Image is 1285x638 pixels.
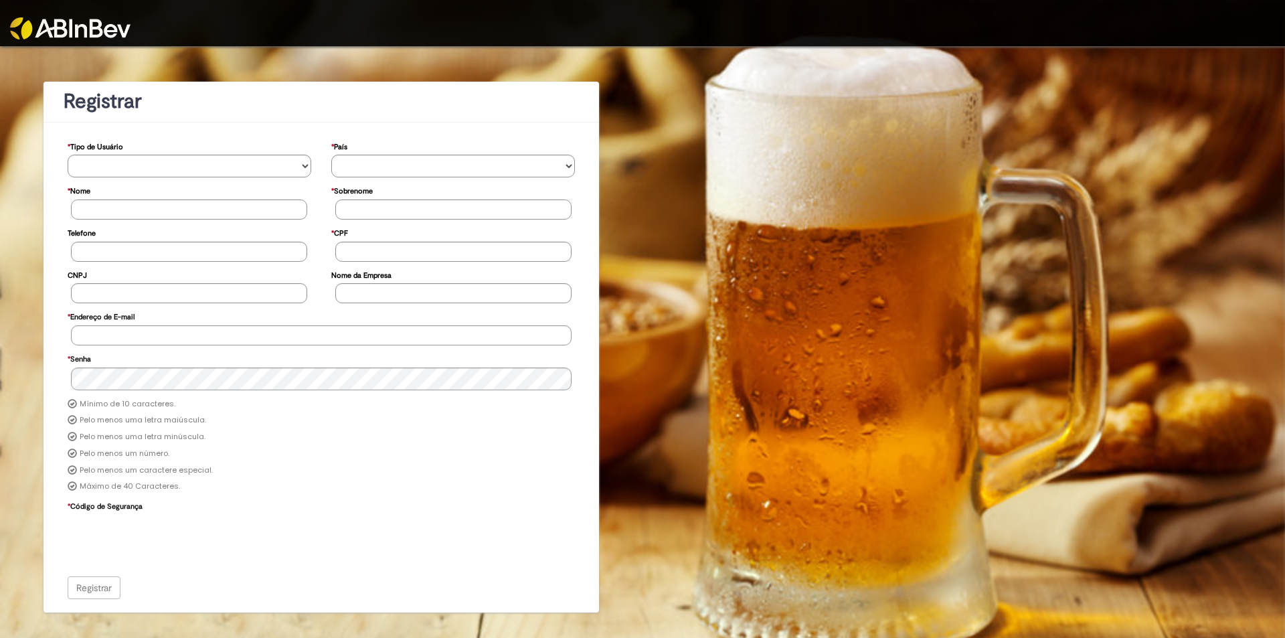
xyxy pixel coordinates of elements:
label: Nome [68,180,90,200]
label: Pelo menos um caractere especial. [80,465,213,476]
label: Telefone [68,222,96,242]
label: CNPJ [68,264,87,284]
label: Pelo menos uma letra minúscula. [80,432,205,443]
label: Sobrenome [331,180,373,200]
label: CPF [331,222,348,242]
iframe: reCAPTCHA [71,515,274,567]
label: Tipo de Usuário [68,136,123,155]
label: Mínimo de 10 caracteres. [80,399,175,410]
label: País [331,136,347,155]
label: Pelo menos uma letra maiúscula. [80,415,206,426]
label: Senha [68,348,91,368]
label: Endereço de E-mail [68,306,135,325]
label: Máximo de 40 Caracteres. [80,481,180,492]
label: Código de Segurança [68,495,143,515]
label: Pelo menos um número. [80,449,169,459]
img: ABInbev-white.png [10,17,131,39]
h1: Registrar [64,90,579,112]
label: Nome da Empresa [331,264,392,284]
